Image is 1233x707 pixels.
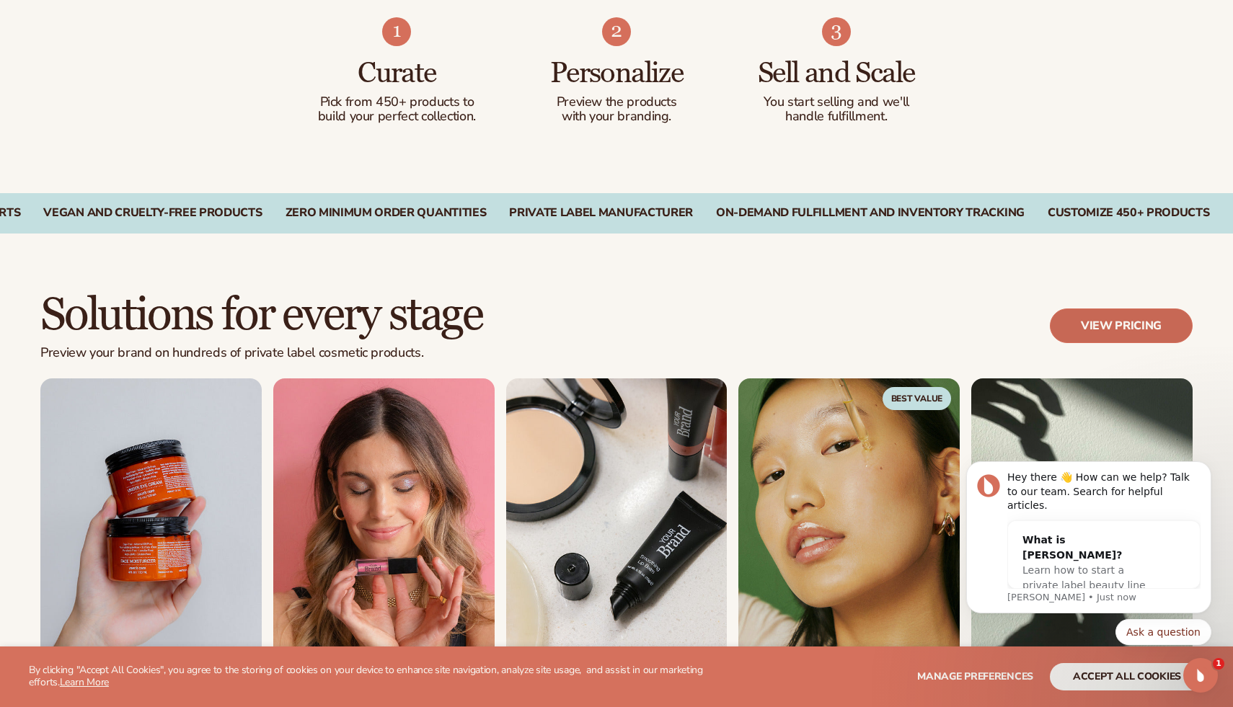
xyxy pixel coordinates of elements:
h3: Sell and Scale [755,58,917,89]
span: 1 [1213,658,1224,670]
span: Best Value [883,387,952,410]
img: Shopify Image 5 [602,17,631,46]
div: CUSTOMIZE 450+ PRODUCTS [1048,206,1210,220]
button: accept all cookies [1050,663,1204,690]
div: Vegan and Cruelty-Free Products [43,206,262,220]
a: View pricing [1050,308,1193,343]
h2: Solutions for every stage [40,291,482,339]
span: Manage preferences [917,670,1033,683]
img: Shopify Image 11 [506,378,728,661]
h3: Curate [316,58,478,89]
p: Pick from 450+ products to build your perfect collection. [316,95,478,124]
p: By clicking "Accept All Cookies", you agree to the storing of cookies on your device to enhance s... [29,664,728,689]
iframe: Intercom live chat [1183,658,1218,693]
button: Manage preferences [917,663,1033,690]
p: You start selling and we'll [755,95,917,110]
div: Zero Minimum Order Quantities [286,206,487,220]
iframe: Intercom notifications message [945,428,1233,668]
a: Learn More [60,675,109,689]
img: Shopify Image 4 [382,17,411,46]
img: Shopify Image 13 [738,378,960,661]
div: PRIVATE LABEL MANUFACTURER [509,206,693,220]
p: Preview the products [536,95,698,110]
div: On-Demand Fulfillment and Inventory Tracking [716,206,1025,220]
p: handle fulfillment. [755,110,917,124]
p: Preview your brand on hundreds of private label cosmetic products. [40,345,482,361]
img: Shopify Image 15 [971,378,1193,661]
img: Shopify Image 9 [273,378,495,661]
h3: Personalize [536,58,698,89]
img: Shopify Image 6 [822,17,851,46]
p: with your branding. [536,110,698,124]
img: Shopify Image 7 [40,378,262,661]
